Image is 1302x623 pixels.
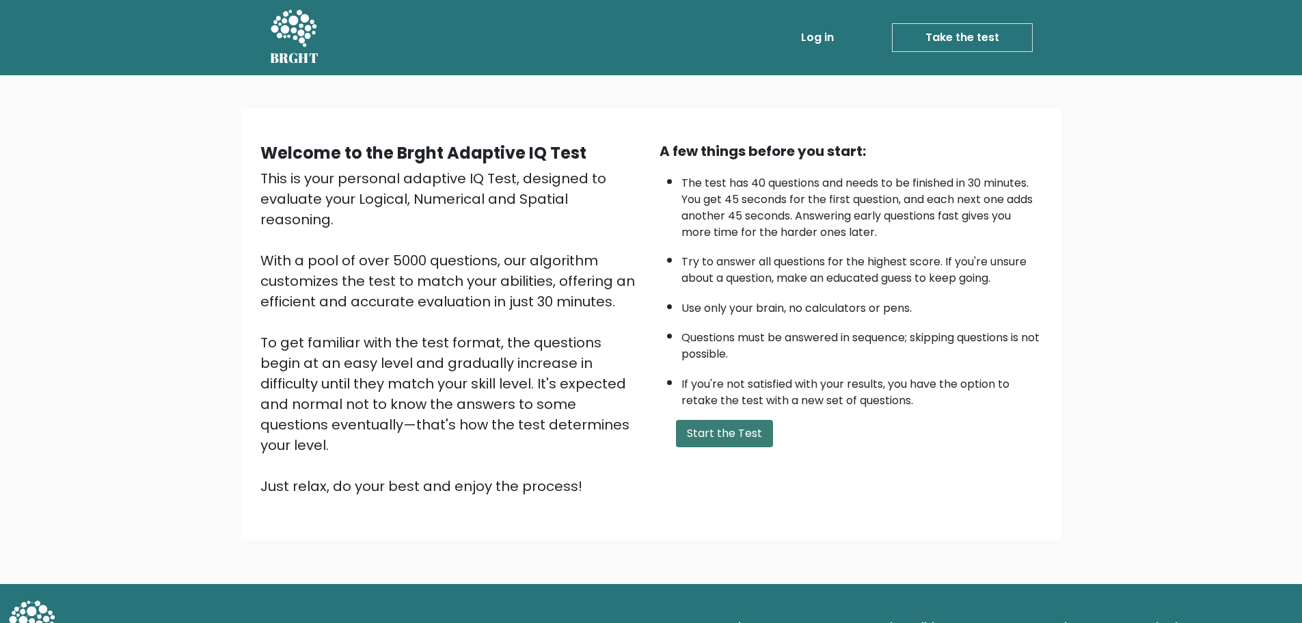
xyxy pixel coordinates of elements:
[681,293,1042,317] li: Use only your brain, no calculators or pens.
[270,5,319,70] a: BRGHT
[676,420,773,447] button: Start the Test
[660,141,1042,161] div: A few things before you start:
[681,168,1042,241] li: The test has 40 questions and needs to be finished in 30 minutes. You get 45 seconds for the firs...
[260,168,643,496] div: This is your personal adaptive IQ Test, designed to evaluate your Logical, Numerical and Spatial ...
[796,24,839,51] a: Log in
[270,50,319,66] h5: BRGHT
[260,142,586,164] b: Welcome to the Brght Adaptive IQ Test
[681,369,1042,409] li: If you're not satisfied with your results, you have the option to retake the test with a new set ...
[681,247,1042,287] li: Try to answer all questions for the highest score. If you're unsure about a question, make an edu...
[681,323,1042,362] li: Questions must be answered in sequence; skipping questions is not possible.
[892,23,1033,52] a: Take the test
